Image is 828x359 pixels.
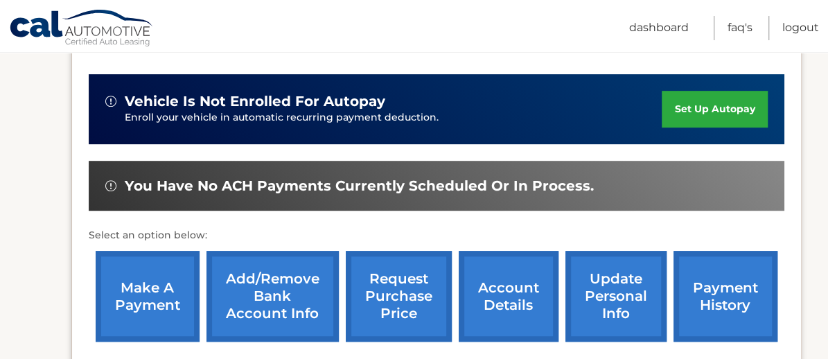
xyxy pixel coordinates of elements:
[125,93,385,110] span: vehicle is not enrolled for autopay
[105,180,116,191] img: alert-white.svg
[89,227,784,244] p: Select an option below:
[206,251,339,342] a: Add/Remove bank account info
[9,9,155,49] a: Cal Automotive
[629,16,689,40] a: Dashboard
[105,96,116,107] img: alert-white.svg
[662,91,767,128] a: set up autopay
[673,251,777,342] a: payment history
[459,251,558,342] a: account details
[782,16,819,40] a: Logout
[125,177,594,195] span: You have no ACH payments currently scheduled or in process.
[346,251,452,342] a: request purchase price
[96,251,200,342] a: make a payment
[728,16,752,40] a: FAQ's
[125,110,662,125] p: Enroll your vehicle in automatic recurring payment deduction.
[565,251,667,342] a: update personal info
